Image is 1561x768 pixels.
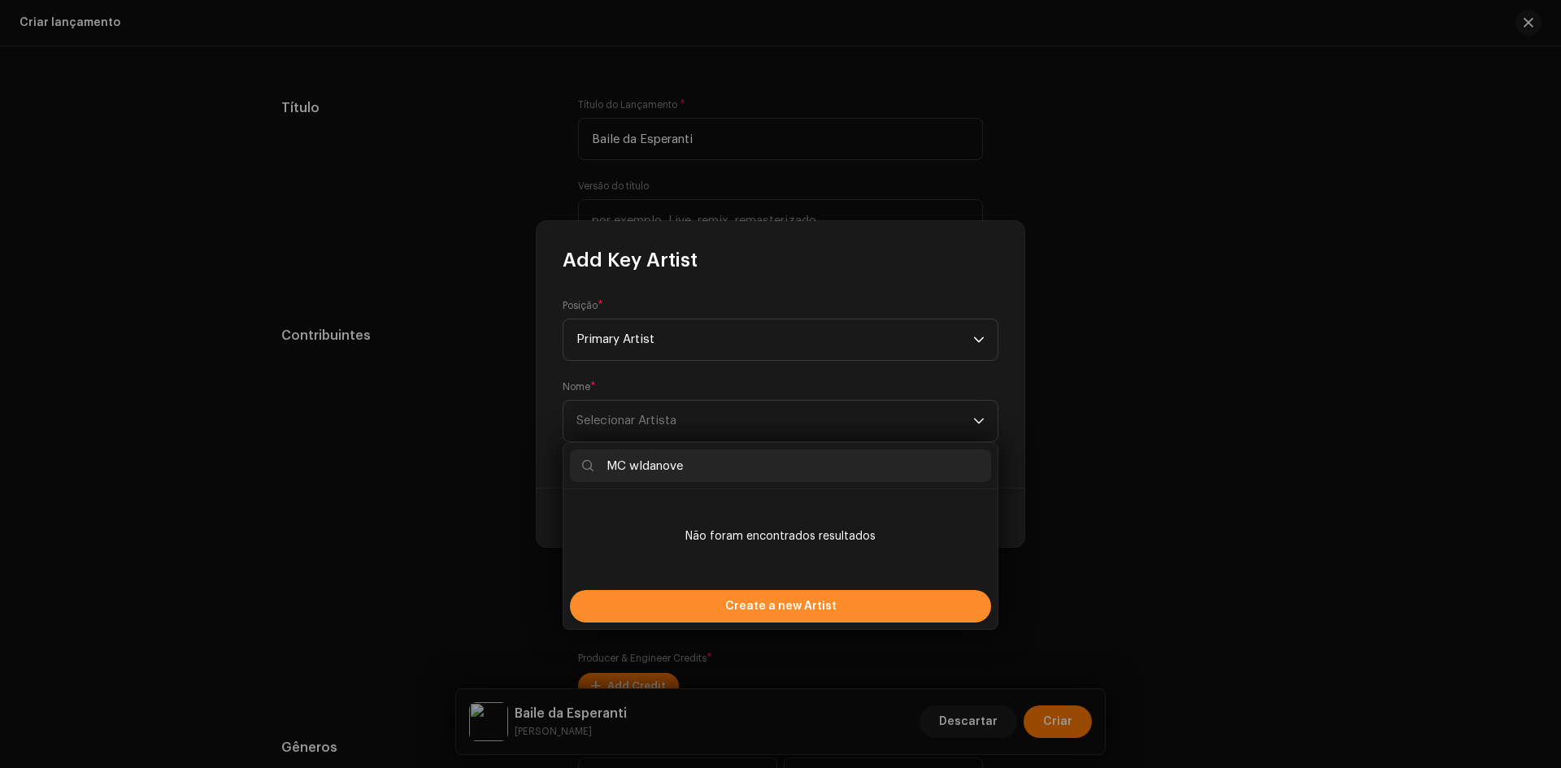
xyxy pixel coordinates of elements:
ul: Option List [563,489,998,584]
div: dropdown trigger [973,319,985,360]
span: Primary Artist [576,319,973,360]
label: Nome [563,380,596,393]
span: Create a new Artist [725,590,837,623]
span: Add Key Artist [563,247,698,273]
div: dropdown trigger [973,401,985,441]
li: Não foram encontrados resultados [570,496,991,577]
span: Selecionar Artista [576,401,973,441]
span: Selecionar Artista [576,414,676,427]
label: Posição [563,299,603,312]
